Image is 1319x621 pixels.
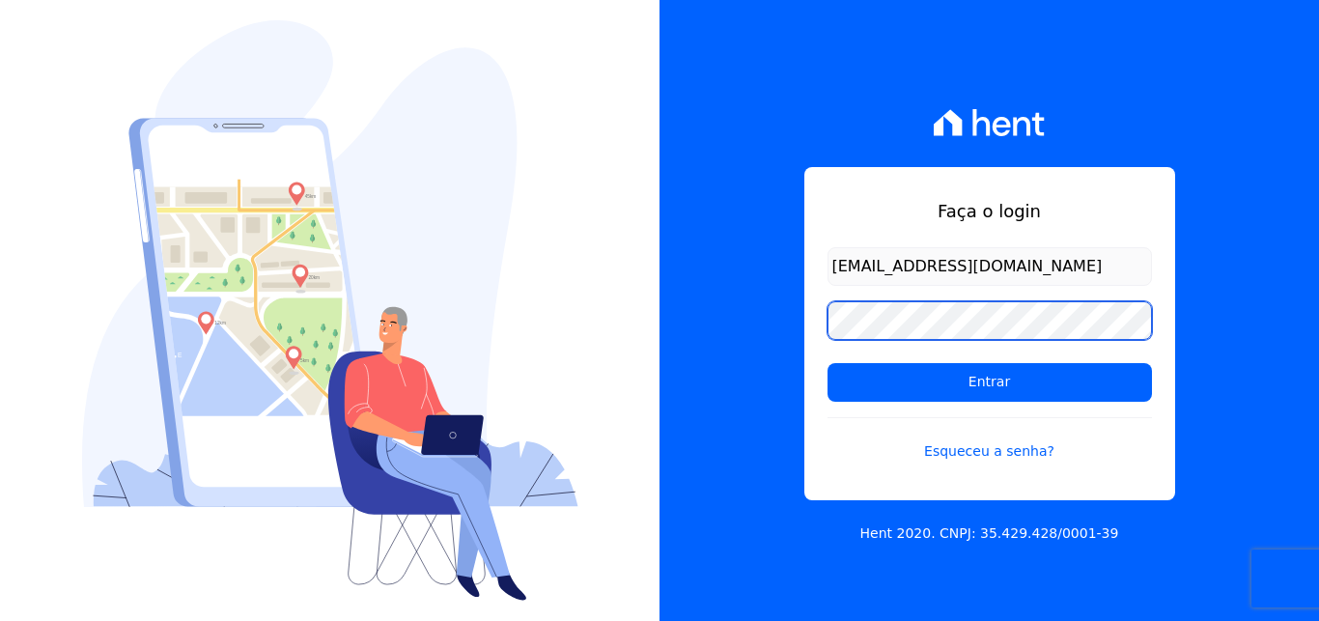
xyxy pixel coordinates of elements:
input: Email [828,247,1152,286]
img: Login [82,20,578,601]
a: Esqueceu a senha? [828,417,1152,462]
input: Entrar [828,363,1152,402]
h1: Faça o login [828,198,1152,224]
p: Hent 2020. CNPJ: 35.429.428/0001-39 [860,523,1119,544]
